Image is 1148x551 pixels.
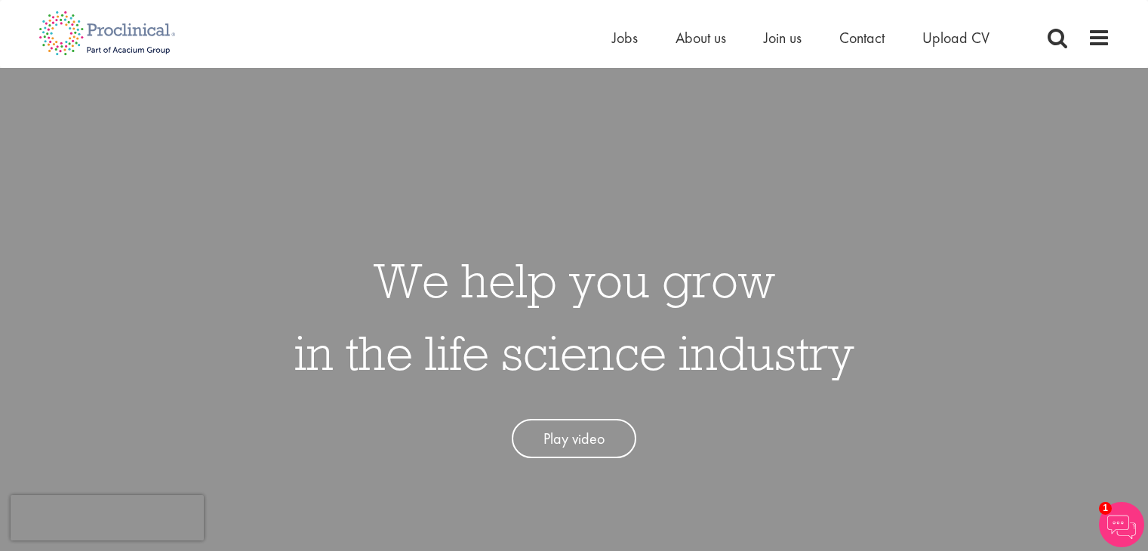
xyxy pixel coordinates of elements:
[294,244,854,389] h1: We help you grow in the life science industry
[612,28,638,48] a: Jobs
[764,28,802,48] a: Join us
[1099,502,1112,515] span: 1
[922,28,989,48] a: Upload CV
[1099,502,1144,547] img: Chatbot
[839,28,885,48] a: Contact
[676,28,726,48] a: About us
[512,419,636,459] a: Play video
